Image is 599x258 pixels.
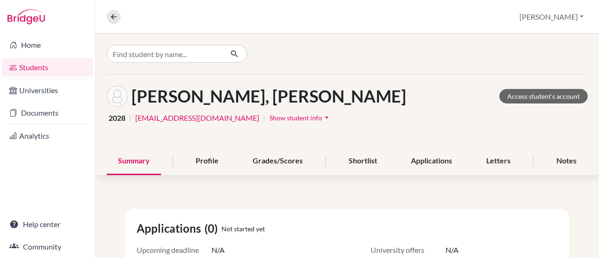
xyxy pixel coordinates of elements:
a: Access student's account [499,89,588,103]
i: arrow_drop_down [322,113,331,122]
a: Universities [2,81,93,100]
div: Notes [545,147,588,175]
span: University offers [371,244,446,256]
a: Help center [2,215,93,234]
span: N/A [212,244,225,256]
div: Grades/Scores [241,147,314,175]
div: Letters [475,147,522,175]
span: Applications [137,220,205,237]
a: Community [2,237,93,256]
span: Upcoming deadline [137,244,212,256]
a: Documents [2,103,93,122]
div: Applications [400,147,463,175]
a: Home [2,36,93,54]
a: Students [2,58,93,77]
div: Profile [184,147,230,175]
span: Show student info [270,114,322,122]
div: Shortlist [337,147,388,175]
a: [EMAIL_ADDRESS][DOMAIN_NAME] [135,112,259,124]
span: | [263,112,265,124]
h1: [PERSON_NAME], [PERSON_NAME] [131,86,406,106]
span: N/A [446,244,459,256]
button: Show student infoarrow_drop_down [269,111,332,125]
span: | [129,112,131,124]
a: Analytics [2,126,93,145]
img: Laura CHEN, PIN-TONG's avatar [107,86,128,107]
button: [PERSON_NAME] [515,8,588,26]
span: Not started yet [221,224,265,234]
span: (0) [205,220,221,237]
div: Summary [107,147,161,175]
input: Find student by name... [107,45,223,63]
img: Bridge-U [7,9,45,24]
span: 2028 [109,112,125,124]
